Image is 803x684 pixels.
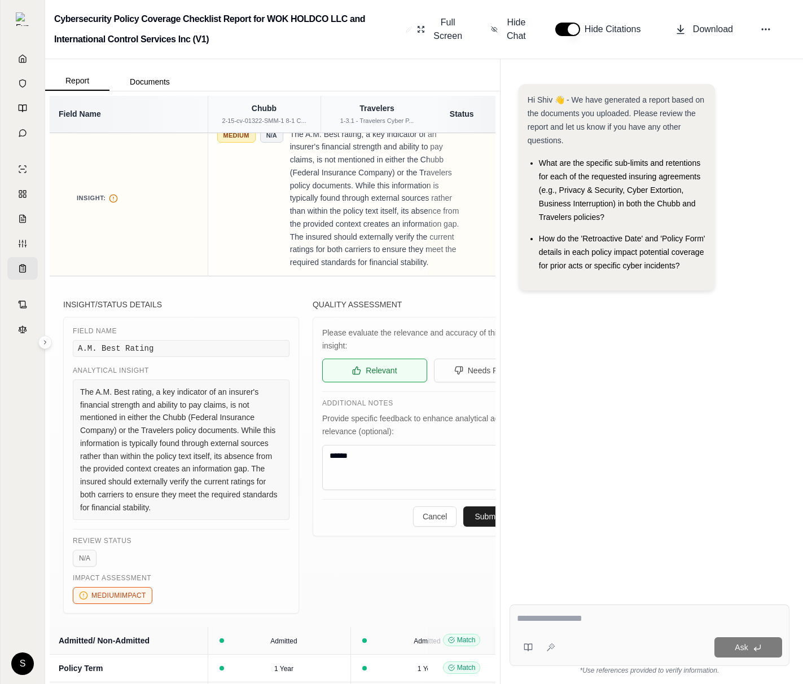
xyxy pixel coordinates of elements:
[73,536,289,545] div: Review Status
[73,326,289,336] div: Field Name
[7,208,38,230] a: Claim Coverage
[443,661,481,674] span: Match
[528,95,704,145] span: Hi Shiv 👋 - We have generated a report based on the documents you uploaded. Please review the rep...
[7,97,38,120] a: Prompt Library
[274,665,293,673] span: 1 Year
[313,299,549,310] h5: Quality Assessment
[539,234,705,270] span: How do the 'Retroactive Date' and 'Policy Form' details in each policy impact potential coverage ...
[59,635,199,646] div: Admitted/ Non-Admitted
[322,326,539,352] div: Please evaluate the relevance and accuracy of this analytical insight:
[109,73,190,91] button: Documents
[217,128,256,143] span: Medium
[59,663,199,674] div: Policy Term
[463,506,538,527] button: Submit Review
[322,359,427,382] button: Relevant
[504,16,528,43] span: Hide Chat
[670,18,738,41] button: Download
[290,128,467,269] p: The A.M. Best rating, a key indicator of an insurer's financial strength and ability to pay claim...
[7,183,38,205] a: Policy Comparisons
[428,96,495,133] th: Status
[54,9,401,50] h2: Cybersecurity Policy Coverage Checklist Report for WOK HOLDCO LLC and International Control Servi...
[11,652,34,675] div: S
[38,336,52,349] button: Expand sidebar
[413,11,468,47] button: Full Screen
[7,257,38,280] a: Coverage Table
[73,587,152,604] span: Medium Impact
[215,103,314,114] div: Chubb
[443,634,481,646] span: Match
[414,637,440,645] span: Admitted
[11,8,34,30] button: Expand sidebar
[215,116,314,126] div: 2-15-cv-01322-SMM-1 8-1 C...
[7,47,38,70] a: Home
[63,299,299,310] h5: Insight/Status Details
[45,72,109,91] button: Report
[73,366,289,375] div: Analytical Insight
[510,666,789,675] div: *Use references provided to verify information.
[714,637,782,657] button: Ask
[270,637,297,645] span: Admitted
[73,379,289,520] div: The A.M. Best rating, a key indicator of an insurer's financial strength and ability to pay claim...
[73,340,289,357] div: A.M. Best Rating
[328,116,427,126] div: 1-3.1 - Travelers Cyber P...
[7,232,38,255] a: Custom Report
[322,399,539,408] div: Additional Notes
[50,96,208,133] th: Field Name
[434,359,539,382] button: Needs Review
[413,506,457,527] button: Cancel
[468,365,519,376] span: Needs Review
[366,365,397,376] span: Relevant
[260,128,283,143] span: N/A
[322,412,539,438] div: Provide specific feedback to enhance analytical accuracy and relevance (optional):
[7,318,38,341] a: Legal Search Engine
[328,103,427,114] div: Travelers
[418,665,437,673] span: 1 Year
[7,158,38,180] a: Single Policy
[77,193,106,203] span: Insight:
[16,12,29,26] img: Expand sidebar
[693,23,733,36] span: Download
[486,11,533,47] button: Hide Chat
[539,158,700,222] span: What are the specific sub-limits and retentions for each of the requested insuring agreements (e....
[73,573,289,582] div: Impact Assessment
[735,643,748,652] span: Ask
[7,293,38,316] a: Contract Analysis
[585,23,648,36] span: Hide Citations
[432,16,464,43] span: Full Screen
[7,72,38,95] a: Documents Vault
[73,550,96,567] span: N/A
[7,122,38,144] a: Chat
